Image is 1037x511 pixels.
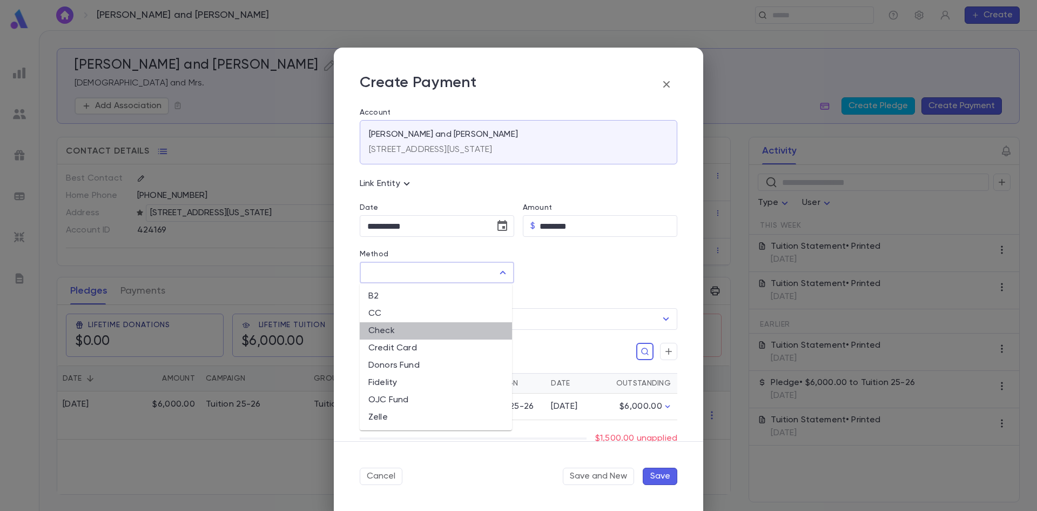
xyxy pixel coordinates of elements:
[602,394,677,420] td: $6,000.00
[360,322,512,340] li: Check
[369,129,518,140] p: [PERSON_NAME] and [PERSON_NAME]
[643,468,677,485] button: Save
[360,305,512,322] li: CC
[360,203,514,212] label: Date
[551,401,595,412] div: [DATE]
[563,468,634,485] button: Save and New
[369,144,492,155] p: [STREET_ADDRESS][US_STATE]
[495,265,510,280] button: Close
[595,433,677,444] p: $1,500.00 unapplied
[360,391,512,409] li: OJC Fund
[544,374,602,394] th: Date
[360,468,402,485] button: Cancel
[360,374,512,391] li: Fidelity
[360,288,512,305] li: B2
[360,409,512,426] li: Zelle
[360,74,476,95] p: Create Payment
[491,215,513,237] button: Choose date, selected date is Oct 3, 2025
[530,221,535,231] p: $
[658,311,674,327] button: Open
[360,177,413,190] p: Link Entity
[523,203,552,212] label: Amount
[360,357,512,374] li: Donors Fund
[360,340,512,357] li: Credit Card
[360,108,677,117] label: Account
[360,250,388,258] label: Method
[602,374,677,394] th: Outstanding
